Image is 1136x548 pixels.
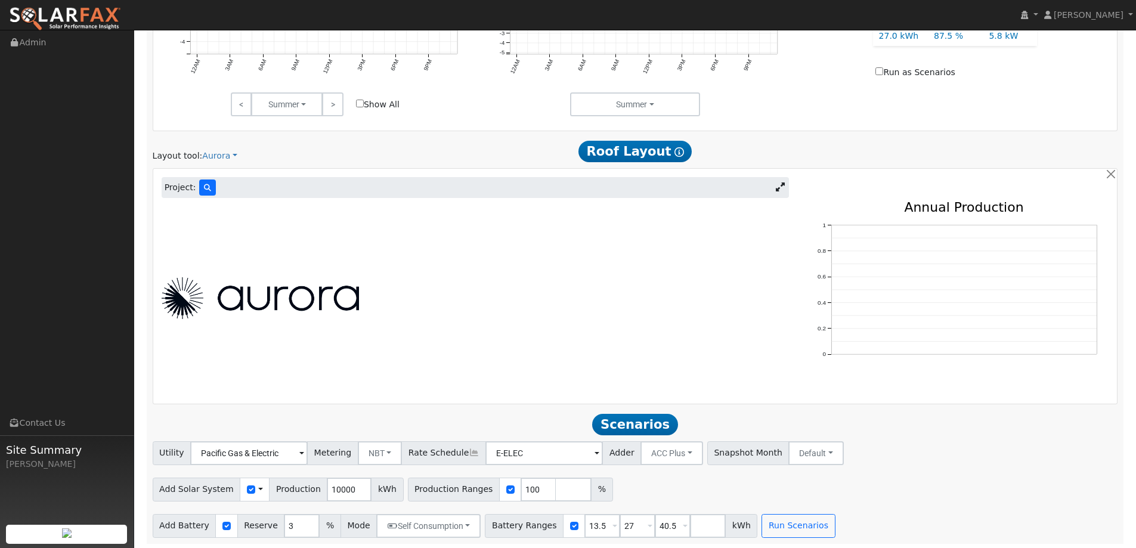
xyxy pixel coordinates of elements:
[376,514,481,538] button: Self Consumption
[251,92,323,116] button: Summer
[6,442,128,458] span: Site Summary
[179,38,185,45] text: -4
[875,66,955,79] label: Run as Scenarios
[422,58,433,72] text: 9PM
[570,92,701,116] button: Summer
[818,248,826,255] text: 0.8
[322,92,343,116] a: >
[153,151,203,160] span: Layout tool:
[609,58,620,72] text: 9AM
[224,58,234,72] text: 3AM
[153,441,191,465] span: Utility
[9,7,121,32] img: SolarFax
[509,58,522,74] text: 12AM
[578,141,692,162] span: Roof Layout
[642,58,654,74] text: 12PM
[709,58,720,72] text: 6PM
[165,181,196,194] span: Project:
[500,29,505,36] text: -3
[358,441,403,465] button: NBT
[62,528,72,538] img: retrieve
[6,458,128,470] div: [PERSON_NAME]
[190,441,308,465] input: Select a Utility
[1054,10,1123,20] span: [PERSON_NAME]
[725,514,757,538] span: kWh
[356,98,400,111] label: Show All
[818,299,826,306] text: 0.4
[389,58,400,72] text: 6PM
[592,414,677,435] span: Scenarios
[762,514,835,538] button: Run Scenarios
[231,92,252,116] a: <
[875,67,883,75] input: Run as Scenarios
[822,222,826,228] text: 1
[356,100,364,107] input: Show All
[818,326,826,332] text: 0.2
[591,478,612,501] span: %
[674,147,684,157] i: Show Help
[577,58,587,72] text: 6AM
[485,514,564,538] span: Battery Ranges
[202,150,237,162] a: Aurora
[742,58,753,72] text: 9PM
[290,58,301,72] text: 9AM
[485,441,603,465] input: Select a Rate Schedule
[319,514,341,538] span: %
[269,478,327,501] span: Production
[371,478,403,501] span: kWh
[500,39,505,46] text: -4
[341,514,377,538] span: Mode
[822,351,826,358] text: 0
[401,441,486,465] span: Rate Schedule
[307,441,358,465] span: Metering
[543,58,554,72] text: 3AM
[256,58,267,72] text: 6AM
[772,179,789,197] a: Expand Aurora window
[321,58,334,74] text: 12PM
[153,478,241,501] span: Add Solar System
[983,30,1038,42] div: 5.8 kW
[189,58,202,74] text: 12AM
[927,30,982,42] div: 87.5 %
[153,514,216,538] span: Add Battery
[640,441,703,465] button: ACC Plus
[408,478,500,501] span: Production Ranges
[788,441,844,465] button: Default
[500,49,505,55] text: -5
[818,274,826,280] text: 0.6
[162,277,359,319] img: Aurora Logo
[707,441,790,465] span: Snapshot Month
[872,30,927,42] div: 27.0 kWh
[602,441,641,465] span: Adder
[676,58,687,72] text: 3PM
[237,514,285,538] span: Reserve
[356,58,367,72] text: 3PM
[904,200,1023,215] text: Annual Production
